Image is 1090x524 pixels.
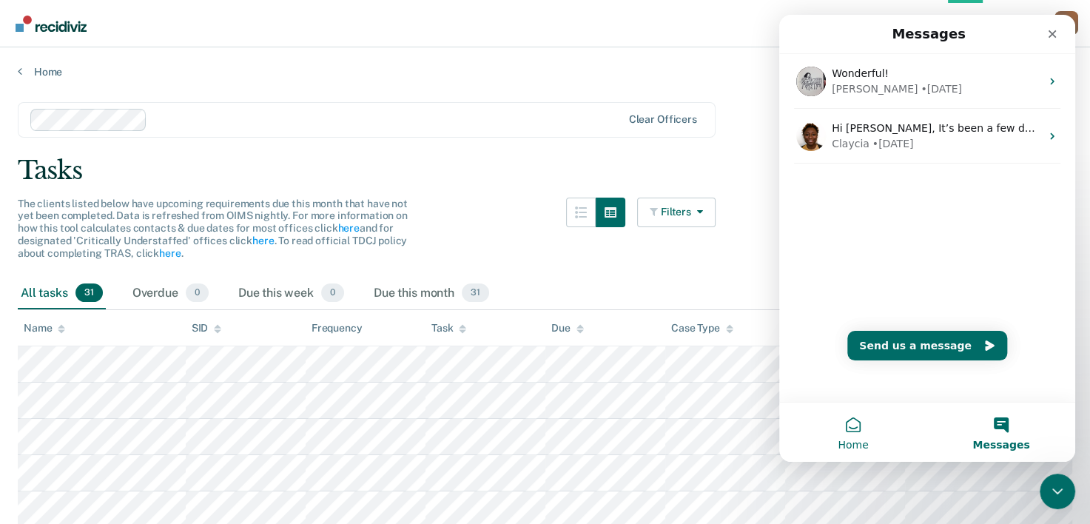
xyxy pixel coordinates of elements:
a: here [252,235,274,246]
span: The clients listed below have upcoming requirements due this month that have not yet been complet... [18,198,408,259]
button: Filters [637,198,716,227]
div: Clear officers [629,113,697,126]
div: Due this month31 [371,278,492,310]
div: SID [192,322,222,335]
div: Overdue0 [129,278,212,310]
div: All tasks31 [18,278,106,310]
iframe: Intercom live chat [1040,474,1075,509]
span: 31 [75,283,103,303]
div: Tasks [18,155,1072,186]
span: 31 [462,283,489,303]
a: here [337,222,359,234]
span: 0 [186,283,209,303]
a: here [159,247,181,259]
a: Home [18,65,1072,78]
button: Profile dropdown button [1054,11,1078,35]
div: Frequency [312,322,363,335]
div: Due this week0 [235,278,347,310]
div: Case Type [671,322,733,335]
div: Name [24,322,65,335]
span: 0 [321,283,344,303]
div: Due [551,322,584,335]
iframe: Intercom live chat [779,15,1075,462]
img: Recidiviz [16,16,87,32]
div: Task [431,322,466,335]
div: K G [1054,11,1078,35]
